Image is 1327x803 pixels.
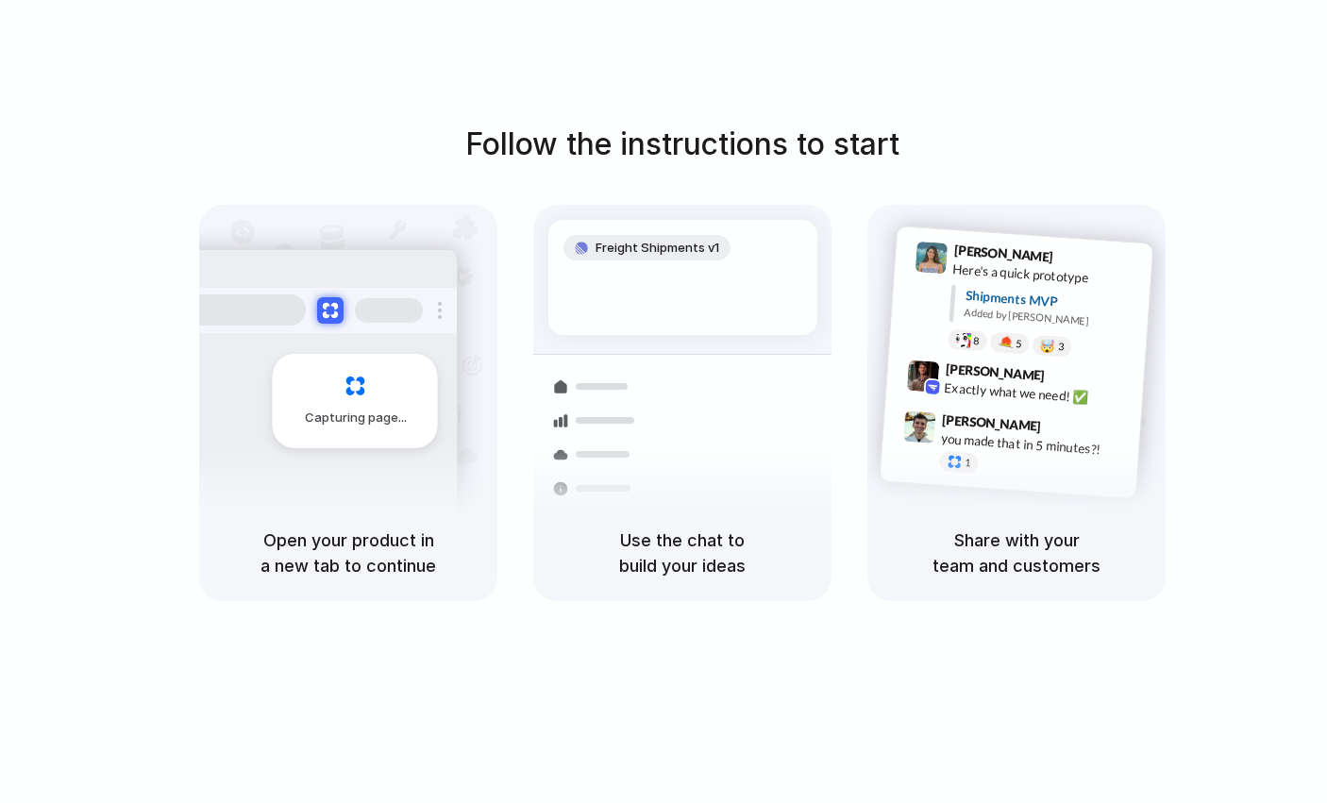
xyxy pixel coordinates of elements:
[1058,342,1065,352] span: 3
[1040,339,1056,353] div: 🤯
[890,527,1143,578] h5: Share with your team and customers
[465,122,899,167] h1: Follow the instructions to start
[1059,249,1098,272] span: 9:41 AM
[965,286,1139,317] div: Shipments MVP
[965,458,971,468] span: 1
[1050,367,1089,390] span: 9:42 AM
[944,377,1133,410] div: Exactly what we need! ✅
[973,336,980,346] span: 8
[305,409,410,427] span: Capturing page
[940,428,1129,460] div: you made that in 5 minutes?!
[953,240,1053,267] span: [PERSON_NAME]
[1016,339,1022,349] span: 5
[556,527,809,578] h5: Use the chat to build your ideas
[222,527,475,578] h5: Open your product in a new tab to continue
[945,359,1045,386] span: [PERSON_NAME]
[952,259,1141,292] div: Here's a quick prototype
[964,305,1137,332] div: Added by [PERSON_NAME]
[596,239,719,258] span: Freight Shipments v1
[942,410,1042,437] span: [PERSON_NAME]
[1047,418,1085,441] span: 9:47 AM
